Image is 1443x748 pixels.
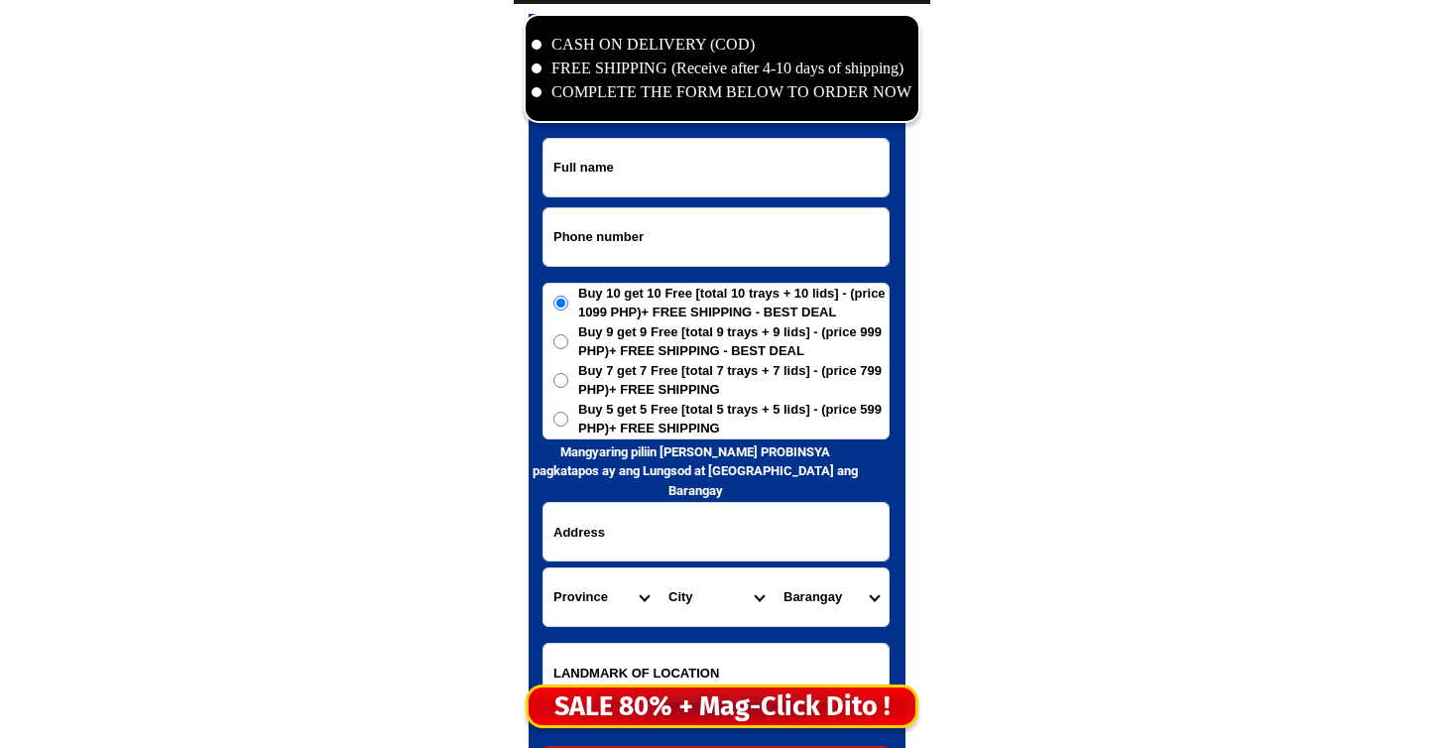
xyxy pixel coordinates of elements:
[578,400,889,438] span: Buy 5 get 5 Free [total 5 trays + 5 lids] - (price 599 PHP)+ FREE SHIPPING
[553,296,568,311] input: Buy 10 get 10 Free [total 10 trays + 10 lids] - (price 1099 PHP)+ FREE SHIPPING - BEST DEAL
[553,334,568,349] input: Buy 9 get 9 Free [total 9 trays + 9 lids] - (price 999 PHP)+ FREE SHIPPING - BEST DEAL
[532,80,912,104] li: COMPLETE THE FORM BELOW TO ORDER NOW
[543,208,889,266] input: Input phone_number
[529,686,915,727] div: SALE 80% + Mag-Click Dito !
[529,442,863,501] h6: Mangyaring piliin [PERSON_NAME] PROBINSYA pagkatapos ay ang Lungsod at [GEOGRAPHIC_DATA] ang Bara...
[532,57,912,80] li: FREE SHIPPING (Receive after 4-10 days of shipping)
[774,568,889,626] select: Select commune
[659,568,774,626] select: Select district
[543,568,659,626] select: Select province
[543,644,889,701] input: Input LANDMARKOFLOCATION
[532,33,912,57] li: CASH ON DELIVERY (COD)
[553,373,568,388] input: Buy 7 get 7 Free [total 7 trays + 7 lids] - (price 799 PHP)+ FREE SHIPPING
[553,412,568,427] input: Buy 5 get 5 Free [total 5 trays + 5 lids] - (price 599 PHP)+ FREE SHIPPING
[543,139,889,196] input: Input full_name
[578,361,889,400] span: Buy 7 get 7 Free [total 7 trays + 7 lids] - (price 799 PHP)+ FREE SHIPPING
[578,322,889,361] span: Buy 9 get 9 Free [total 9 trays + 9 lids] - (price 999 PHP)+ FREE SHIPPING - BEST DEAL
[578,284,889,322] span: Buy 10 get 10 Free [total 10 trays + 10 lids] - (price 1099 PHP)+ FREE SHIPPING - BEST DEAL
[543,503,889,561] input: Input address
